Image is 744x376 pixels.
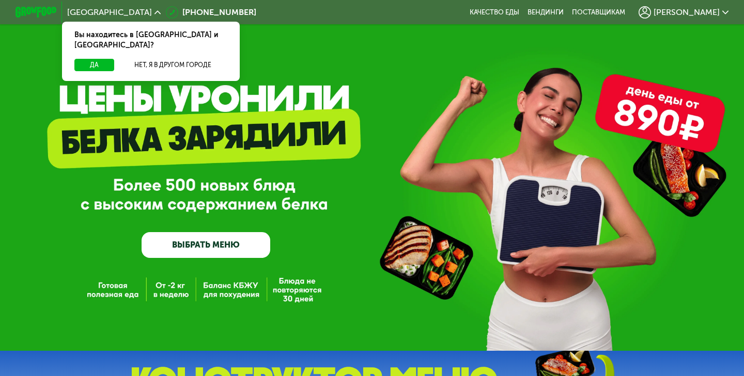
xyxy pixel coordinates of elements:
[62,22,240,59] div: Вы находитесь в [GEOGRAPHIC_DATA] и [GEOGRAPHIC_DATA]?
[118,59,227,71] button: Нет, я в другом городе
[166,6,256,19] a: [PHONE_NUMBER]
[572,8,625,17] div: поставщикам
[528,8,564,17] a: Вендинги
[67,8,152,17] span: [GEOGRAPHIC_DATA]
[470,8,519,17] a: Качество еды
[74,59,114,71] button: Да
[142,232,270,258] a: ВЫБРАТЬ МЕНЮ
[654,8,720,17] span: [PERSON_NAME]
